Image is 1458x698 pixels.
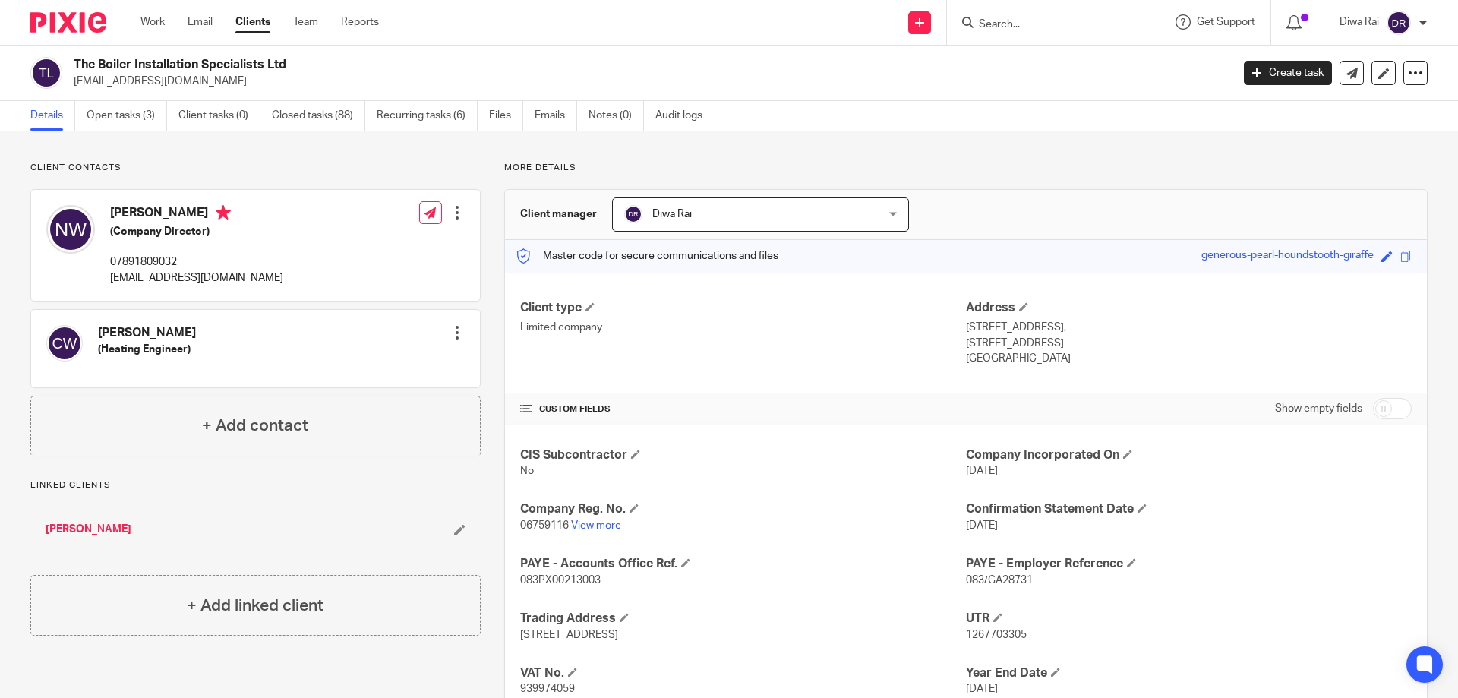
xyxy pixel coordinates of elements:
[1244,61,1332,85] a: Create task
[46,522,131,537] a: [PERSON_NAME]
[520,320,966,335] p: Limited company
[966,447,1412,463] h4: Company Incorporated On
[624,205,642,223] img: svg%3E
[187,594,323,617] h4: + Add linked client
[966,520,998,531] span: [DATE]
[140,14,165,30] a: Work
[571,520,621,531] a: View more
[520,520,569,531] span: 06759116
[966,336,1412,351] p: [STREET_ADDRESS]
[216,205,231,220] i: Primary
[110,205,283,224] h4: [PERSON_NAME]
[110,254,283,270] p: 07891809032
[272,101,365,131] a: Closed tasks (88)
[1201,248,1374,265] div: generous-pearl-houndstooth-giraffe
[520,403,966,415] h4: CUSTOM FIELDS
[966,556,1412,572] h4: PAYE - Employer Reference
[30,162,481,174] p: Client contacts
[966,684,998,694] span: [DATE]
[1275,401,1362,416] label: Show empty fields
[188,14,213,30] a: Email
[520,575,601,586] span: 083PX00213003
[30,101,75,131] a: Details
[589,101,644,131] a: Notes (0)
[98,325,196,341] h4: [PERSON_NAME]
[1197,17,1255,27] span: Get Support
[520,447,966,463] h4: CIS Subcontractor
[489,101,523,131] a: Files
[377,101,478,131] a: Recurring tasks (6)
[520,630,618,640] span: [STREET_ADDRESS]
[74,74,1221,89] p: [EMAIL_ADDRESS][DOMAIN_NAME]
[520,556,966,572] h4: PAYE - Accounts Office Ref.
[46,205,95,254] img: svg%3E
[30,12,106,33] img: Pixie
[30,57,62,89] img: svg%3E
[293,14,318,30] a: Team
[966,351,1412,366] p: [GEOGRAPHIC_DATA]
[655,101,714,131] a: Audit logs
[966,611,1412,627] h4: UTR
[652,209,692,220] span: Diwa Rai
[966,575,1033,586] span: 083/GA28731
[110,270,283,286] p: [EMAIL_ADDRESS][DOMAIN_NAME]
[966,630,1027,640] span: 1267703305
[504,162,1428,174] p: More details
[535,101,577,131] a: Emails
[966,320,1412,335] p: [STREET_ADDRESS],
[202,414,308,437] h4: + Add contact
[520,466,534,476] span: No
[30,479,481,491] p: Linked clients
[966,501,1412,517] h4: Confirmation Statement Date
[966,466,998,476] span: [DATE]
[46,325,83,362] img: svg%3E
[520,665,966,681] h4: VAT No.
[520,684,575,694] span: 939974059
[235,14,270,30] a: Clients
[966,665,1412,681] h4: Year End Date
[178,101,260,131] a: Client tasks (0)
[98,342,196,357] h5: (Heating Engineer)
[341,14,379,30] a: Reports
[520,611,966,627] h4: Trading Address
[87,101,167,131] a: Open tasks (3)
[1340,14,1379,30] p: Diwa Rai
[977,18,1114,32] input: Search
[1387,11,1411,35] img: svg%3E
[966,300,1412,316] h4: Address
[110,224,283,239] h5: (Company Director)
[516,248,778,264] p: Master code for secure communications and files
[74,57,992,73] h2: The Boiler Installation Specialists Ltd
[520,501,966,517] h4: Company Reg. No.
[520,300,966,316] h4: Client type
[520,207,597,222] h3: Client manager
